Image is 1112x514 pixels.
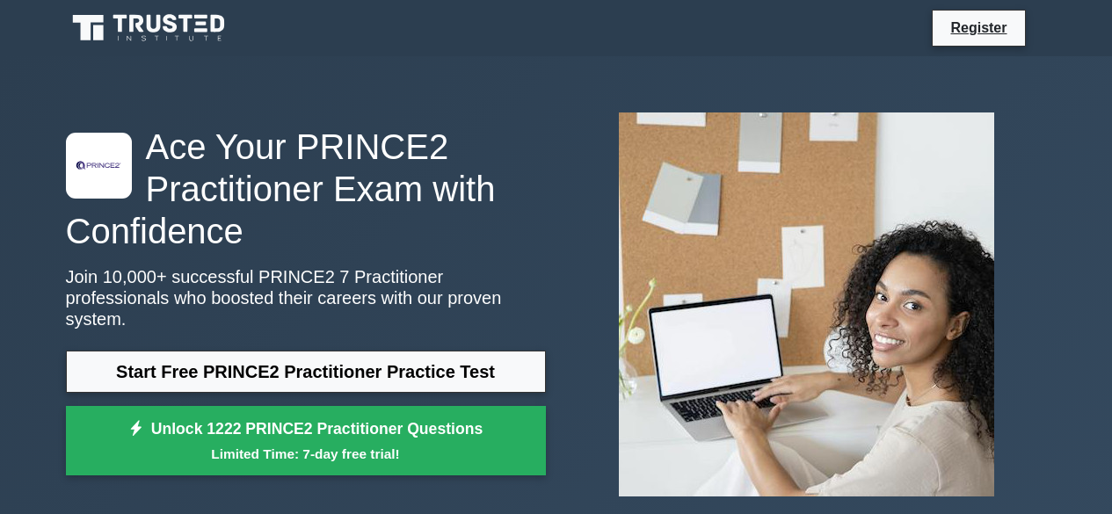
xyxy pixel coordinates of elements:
small: Limited Time: 7-day free trial! [88,444,524,464]
a: Register [940,17,1017,39]
p: Join 10,000+ successful PRINCE2 7 Practitioner professionals who boosted their careers with our p... [66,266,546,329]
h1: Ace Your PRINCE2 Practitioner Exam with Confidence [66,126,546,252]
a: Unlock 1222 PRINCE2 Practitioner QuestionsLimited Time: 7-day free trial! [66,406,546,476]
a: Start Free PRINCE2 Practitioner Practice Test [66,351,546,393]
